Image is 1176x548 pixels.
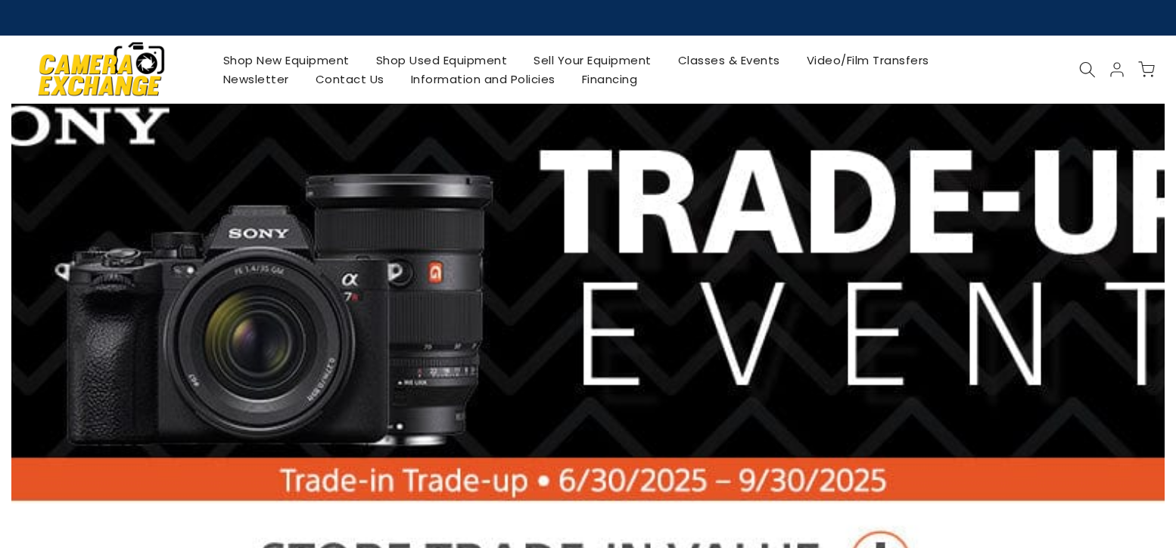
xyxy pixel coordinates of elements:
[793,51,942,70] a: Video/Film Transfers
[664,51,793,70] a: Classes & Events
[397,70,568,89] a: Information and Policies
[210,70,302,89] a: Newsletter
[210,51,362,70] a: Shop New Equipment
[362,51,521,70] a: Shop Used Equipment
[521,51,665,70] a: Sell Your Equipment
[568,70,651,89] a: Financing
[302,70,397,89] a: Contact Us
